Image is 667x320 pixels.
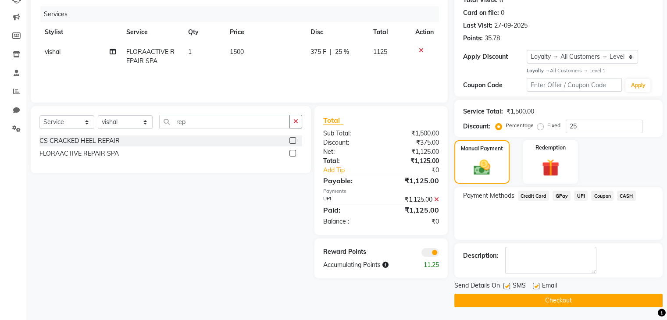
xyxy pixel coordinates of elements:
div: Apply Discount [463,52,527,61]
th: Qty [183,22,224,42]
div: ₹1,500.00 [506,107,534,116]
div: Discount: [463,122,490,131]
span: Payment Methods [463,191,514,200]
label: Percentage [506,121,534,129]
div: Last Visit: [463,21,492,30]
div: Description: [463,251,498,260]
span: Email [542,281,557,292]
div: ₹1,125.00 [381,195,446,204]
div: Payments [323,188,439,195]
th: Disc [305,22,368,42]
div: 11.25 [413,260,445,270]
span: Credit Card [518,191,549,201]
div: Reward Points [317,247,381,257]
img: _gift.svg [536,157,565,179]
div: Coupon Code [463,81,527,90]
input: Enter Offer / Coupon Code [527,78,622,92]
div: ₹0 [381,217,446,226]
img: _cash.svg [468,158,496,177]
div: 27-09-2025 [494,21,528,30]
label: Fixed [547,121,560,129]
div: Points: [463,34,483,43]
label: Manual Payment [461,145,503,153]
button: Apply [625,79,650,92]
div: UPI [317,195,381,204]
span: FLORAACTIVE REPAIR SPA [126,48,175,65]
span: 375 F [310,47,326,57]
th: Action [410,22,439,42]
input: Search or Scan [159,115,290,128]
div: ₹1,500.00 [381,129,446,138]
div: All Customers → Level 1 [527,67,654,75]
div: Services [40,6,446,22]
span: Send Details On [454,281,500,292]
div: Sub Total: [317,129,381,138]
div: 35.78 [485,34,500,43]
span: | [330,47,332,57]
div: ₹1,125.00 [381,147,446,156]
div: Discount: [317,138,381,147]
span: 25 % [335,47,349,57]
span: CASH [617,191,636,201]
span: 1 [188,48,192,56]
div: Balance : [317,217,381,226]
span: Coupon [591,191,613,201]
div: ₹1,125.00 [381,205,446,215]
th: Stylist [39,22,121,42]
span: 1125 [373,48,387,56]
span: GPay [553,191,571,201]
div: ₹1,125.00 [381,175,446,186]
div: Card on file: [463,8,499,18]
th: Total [368,22,410,42]
div: 0 [501,8,504,18]
div: Service Total: [463,107,503,116]
div: CS CRACKED HEEL REPAIR [39,136,120,146]
th: Price [225,22,306,42]
button: Checkout [454,294,663,307]
th: Service [121,22,183,42]
label: Redemption [535,144,566,152]
div: ₹375.00 [381,138,446,147]
div: Net: [317,147,381,156]
div: FLORAACTIVE REPAIR SPA [39,149,119,158]
div: Accumulating Points [317,260,413,270]
a: Add Tip [317,166,392,175]
span: vishal [45,48,61,56]
div: Paid: [317,205,381,215]
span: UPI [574,191,588,201]
div: ₹1,125.00 [381,156,446,166]
div: Payable: [317,175,381,186]
span: Total [323,116,343,125]
div: Total: [317,156,381,166]
span: 1500 [230,48,244,56]
span: SMS [513,281,526,292]
div: ₹0 [392,166,445,175]
strong: Loyalty → [527,68,550,74]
